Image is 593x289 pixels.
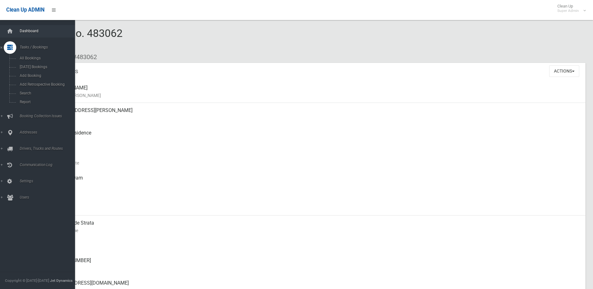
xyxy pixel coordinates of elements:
[549,65,579,77] button: Actions
[50,114,580,122] small: Address
[18,74,74,78] span: Add Booking
[50,215,580,238] div: Rye Westside Strata
[18,91,74,95] span: Search
[50,278,73,283] strong: Jet Dynamics
[50,193,580,215] div: [DATE]
[18,29,80,33] span: Dashboard
[68,51,97,63] li: #483062
[50,182,580,189] small: Collected At
[50,253,580,276] div: [PHONE_NUMBER]
[50,242,580,249] small: Mobile
[5,278,49,283] span: Copyright © [DATE]-[DATE]
[28,27,123,51] span: Booking No. 483062
[50,80,580,103] div: [PERSON_NAME]
[18,65,74,69] span: [DATE] Bookings
[18,163,80,167] span: Communication Log
[18,146,80,151] span: Drivers, Trucks and Routes
[18,100,74,104] span: Report
[50,204,580,212] small: Zone
[50,125,580,148] div: Front of Residence
[554,4,585,13] span: Clean Up
[18,82,74,87] span: Add Retrospective Booking
[18,195,80,200] span: Users
[18,114,80,118] span: Booking Collection Issues
[18,56,74,60] span: All Bookings
[50,159,580,167] small: Collection Date
[50,148,580,170] div: [DATE]
[557,8,579,13] small: Super Admin
[50,92,580,99] small: Name of [PERSON_NAME]
[50,170,580,193] div: [DATE] 5:39am
[50,227,580,234] small: Contact Name
[6,7,44,13] span: Clean Up ADMIN
[18,45,80,49] span: Tasks / Bookings
[50,103,580,125] div: [STREET_ADDRESS][PERSON_NAME]
[18,130,80,134] span: Addresses
[50,137,580,144] small: Pickup Point
[18,179,80,183] span: Settings
[50,264,580,272] small: Landline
